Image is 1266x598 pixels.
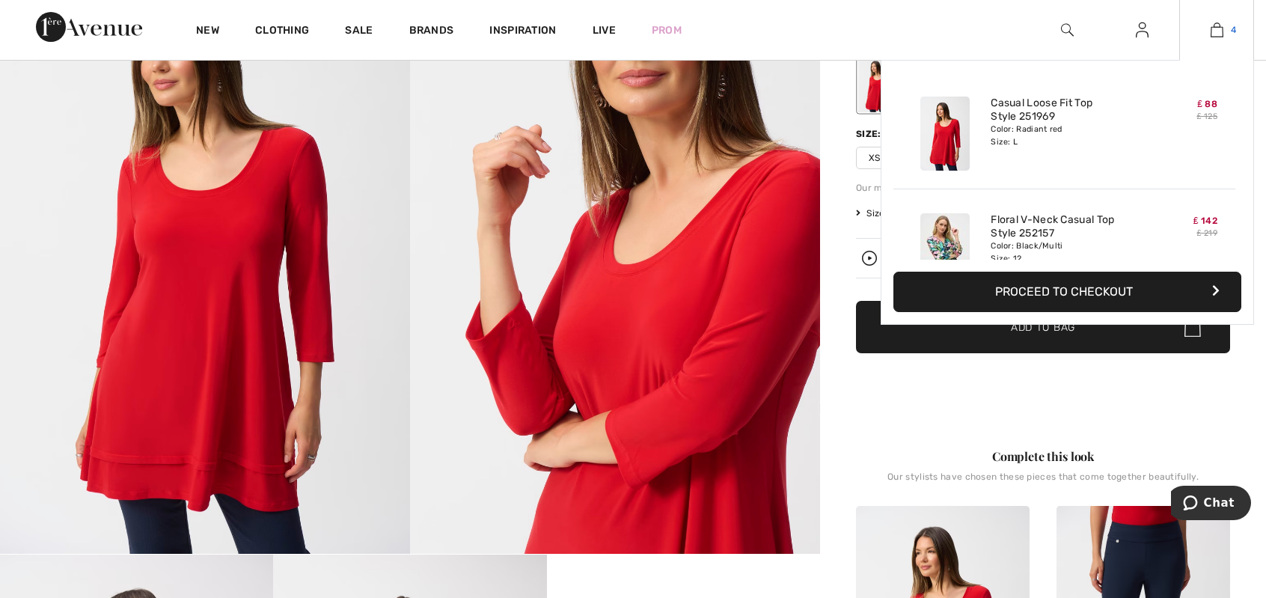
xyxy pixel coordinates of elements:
s: ₤ 219 [1196,228,1217,238]
div: Radiant red [858,56,897,112]
a: Casual Loose Fit Top Style 251969 [991,97,1138,123]
img: Watch the replay [862,251,877,266]
span: 4 [1231,23,1236,37]
a: Live [593,22,616,38]
img: 1ère Avenue [36,12,142,42]
button: Add to Bag [856,301,1230,353]
div: Our model is 5'9"/175 cm and wears a size 6. [856,181,1230,195]
a: Prom [652,22,682,38]
img: My Bag [1211,21,1223,39]
span: Inspiration [489,24,556,40]
a: Clothing [255,24,309,40]
a: Floral V-Neck Casual Top Style 252157 [991,213,1138,240]
s: ₤ 125 [1196,112,1217,121]
span: XS [856,147,893,169]
div: Our stylists have chosen these pieces that come together beautifully. [856,472,1230,494]
a: Brands [409,24,454,40]
img: My Info [1136,21,1149,39]
img: Casual Loose Fit Top Style 251969 [920,97,970,171]
img: Bag.svg [1184,317,1201,337]
a: Sale [345,24,373,40]
div: Size: [856,127,884,141]
div: Complete this look [856,448,1230,466]
span: ₤ 88 [1197,99,1217,109]
a: 4 [1180,21,1253,39]
span: Add to Bag [1011,320,1075,335]
div: Color: Black/Multi Size: 12 [991,240,1138,264]
span: ₤ 142 [1193,216,1217,226]
iframe: Opens a widget where you can chat to one of our agents [1171,486,1251,523]
span: Size Guide [856,207,912,220]
button: Proceed to Checkout [893,272,1241,312]
img: Floral V-Neck Casual Top Style 252157 [920,213,970,287]
div: Color: Radiant red Size: L [991,123,1138,147]
a: New [196,24,219,40]
img: search the website [1061,21,1074,39]
a: Sign In [1124,21,1160,40]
